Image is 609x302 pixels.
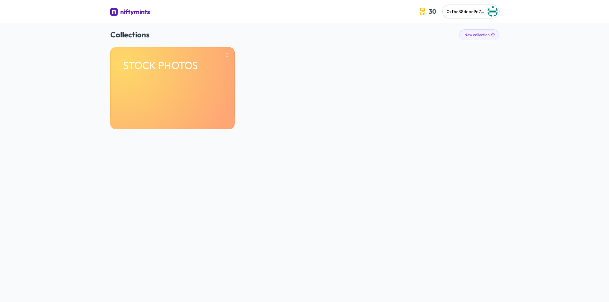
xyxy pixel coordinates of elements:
[120,7,150,16] div: niftymints
[123,60,222,70] p: STOCK PHOTOS
[447,9,546,14] span: 0xf6c88deac9e7f6ff4c1c068781dd778fb6496d90
[427,6,438,16] span: 30
[110,8,118,16] img: niftymints logo
[418,6,427,16] img: coin-icon.3a8a4044.svg
[110,7,150,18] a: niftymints
[459,29,499,40] button: New collection
[488,6,498,17] img: Thijs B
[416,5,440,18] button: 30
[443,5,499,18] button: 0xf6c88deac9e7f6ff4c1c068781dd778fb6496d90
[110,29,499,40] h2: Collections
[110,47,235,129] a: STOCK PHOTOS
